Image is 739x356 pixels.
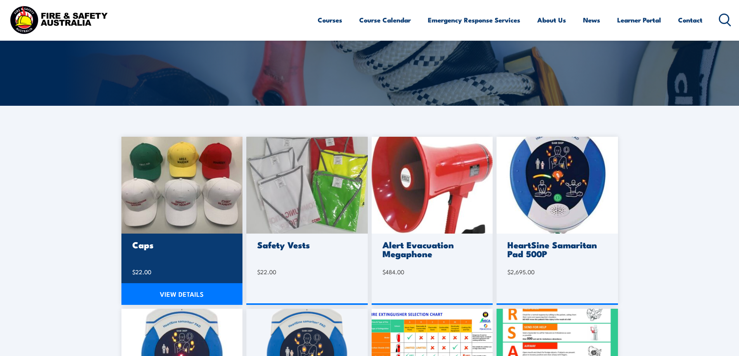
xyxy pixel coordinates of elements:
[121,283,243,305] a: VIEW DETAILS
[507,268,511,276] span: $
[382,268,386,276] span: $
[617,10,661,30] a: Learner Portal
[132,268,135,276] span: $
[132,240,230,249] h3: Caps
[132,268,151,276] bdi: 22.00
[507,240,605,258] h3: HeartSine Samaritan Pad 500P
[382,268,404,276] bdi: 484.00
[359,10,411,30] a: Course Calendar
[246,137,368,234] img: 20230220_093531-scaled-1.jpg
[497,137,618,234] img: 500.jpg
[121,137,243,234] img: caps-scaled-1.jpg
[257,268,276,276] bdi: 22.00
[537,10,566,30] a: About Us
[678,10,703,30] a: Contact
[257,240,355,249] h3: Safety Vests
[428,10,520,30] a: Emergency Response Services
[507,268,535,276] bdi: 2,695.00
[372,137,493,234] img: megaphone-1.jpg
[382,240,480,258] h3: Alert Evacuation Megaphone
[257,268,260,276] span: $
[583,10,600,30] a: News
[318,10,342,30] a: Courses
